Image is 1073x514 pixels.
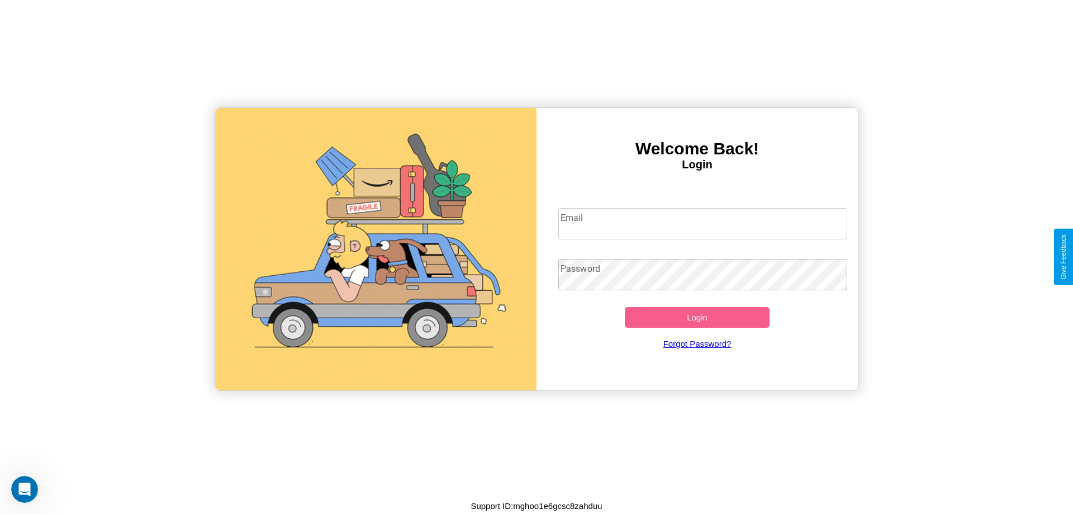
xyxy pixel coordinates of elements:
button: Login [625,307,770,328]
div: Give Feedback [1060,234,1067,280]
h4: Login [536,158,858,171]
h3: Welcome Back! [536,139,858,158]
iframe: Intercom live chat [11,476,38,503]
a: Forgot Password? [553,328,842,360]
img: gif [215,108,536,390]
p: Support ID: mghoo1e6gcsc8zahduu [471,498,602,513]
